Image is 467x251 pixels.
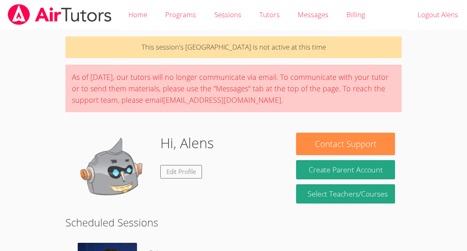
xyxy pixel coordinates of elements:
[160,165,202,179] a: Edit Profile
[296,133,395,155] button: Contact Support
[65,36,402,58] p: This session's [GEOGRAPHIC_DATA] is not active at this time
[72,133,154,215] img: default.png
[65,215,402,230] h2: Scheduled Sessions
[298,10,328,19] span: Messages
[65,65,402,112] div: As of [DATE], our tutors will no longer communicate via email. To communicate with your tutor or ...
[296,184,395,204] a: Select Teachers/Courses
[160,133,214,154] h1: Hi, Alens
[7,4,112,25] img: airtutors_banner-c4298cdbf04f3fff15de1276eac7730deb9818008684d7c2e4769d2f7ddbe033.png
[296,160,395,179] button: Create Parent Account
